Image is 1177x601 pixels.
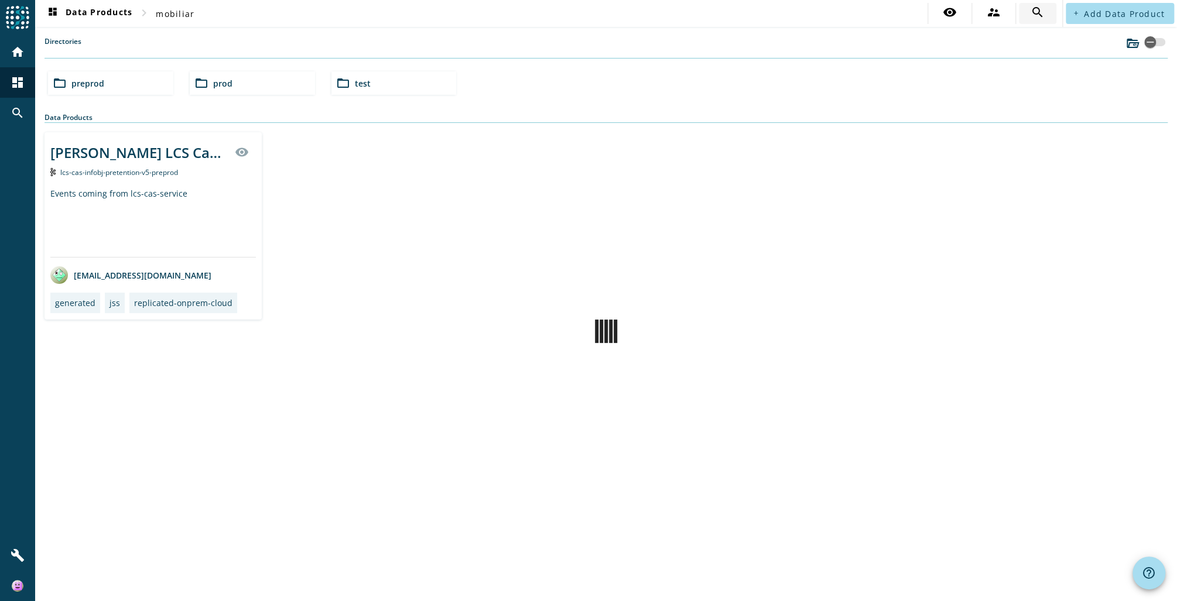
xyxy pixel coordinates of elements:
mat-icon: home [11,45,25,59]
span: Add Data Product [1084,8,1165,19]
mat-icon: folder_open [53,76,67,90]
img: spoud-logo.svg [6,6,29,29]
mat-icon: help_outline [1142,566,1156,580]
mat-icon: search [1031,5,1045,19]
div: [PERSON_NAME] LCS Cas infobj of Pretention producer version 5 [50,143,228,162]
label: Directories [45,36,81,58]
button: mobiliar [151,3,199,24]
mat-icon: visibility [235,145,249,159]
img: avatar [50,266,68,284]
mat-icon: supervisor_account [987,5,1001,19]
span: Data Products [46,6,132,20]
button: Data Products [41,3,137,24]
mat-icon: search [11,106,25,120]
mat-icon: folder_open [194,76,208,90]
mat-icon: folder_open [336,76,350,90]
img: 715c519ef723173cb3843e93f5ce4079 [12,580,23,592]
div: [EMAIL_ADDRESS][DOMAIN_NAME] [50,266,211,284]
div: Events coming from lcs-cas-service [50,188,256,257]
div: Data Products [45,112,1168,123]
mat-icon: build [11,548,25,562]
div: replicated-onprem-cloud [134,297,232,308]
mat-icon: visibility [943,5,957,19]
div: jss [110,297,120,308]
mat-icon: dashboard [46,6,60,20]
img: Kafka Topic: lcs-cas-infobj-pretention-v5-preprod [50,168,56,176]
span: test [355,78,371,89]
span: prod [213,78,232,89]
span: preprod [71,78,104,89]
span: mobiliar [156,8,194,19]
mat-icon: chevron_right [137,6,151,20]
span: Kafka Topic: lcs-cas-infobj-pretention-v5-preprod [60,167,178,177]
mat-icon: add [1073,10,1079,16]
button: Add Data Product [1066,3,1174,24]
mat-icon: dashboard [11,75,25,90]
div: generated [55,297,95,308]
